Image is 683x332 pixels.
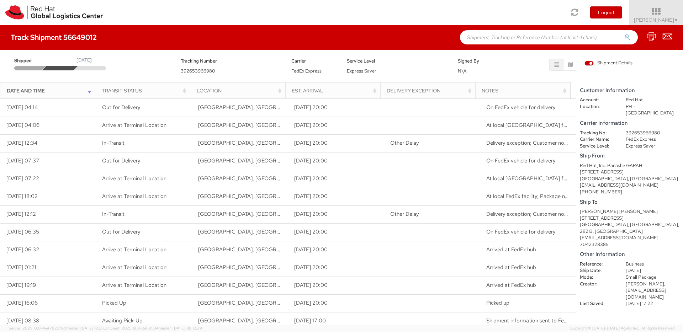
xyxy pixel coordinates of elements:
div: Est. Arrival [292,87,378,94]
div: [STREET_ADDRESS] [580,169,679,176]
div: Transit Status [102,87,188,94]
span: Arrive at Terminal Location [102,193,166,200]
span: Arrive at Terminal Location [102,246,166,253]
span: Arrived at FedEx hub [486,264,536,271]
dt: Mode: [575,274,620,281]
span: master, [DATE] 10:23:21 [67,326,108,331]
span: Arrive at Terminal Location [102,175,166,182]
span: RALEIGH, NC, US [198,299,367,306]
span: On FedEx vehicle for delivery [486,228,555,235]
td: [DATE] 20:00 [288,294,384,312]
span: [PERSON_NAME] [634,17,678,23]
dt: Reference: [575,261,620,268]
span: CONCORD, NC, US [198,122,367,129]
span: Delivery exception; Customer not available or business closed [486,210,634,218]
span: Arrive at Terminal Location [102,122,166,129]
span: Shipment information sent to FedEx [486,317,573,324]
dt: Service Level: [575,143,620,150]
span: At local FedEx facility [486,122,577,129]
span: Client: 2025.18.0-0e69584 [110,326,202,331]
td: [DATE] 20:00 [288,188,384,205]
span: CONCORD, NC, US [198,157,367,164]
td: [DATE] 20:00 [288,277,384,294]
span: Arrived at FedEx hub [486,282,536,289]
span: On FedEx vehicle for delivery [486,157,555,164]
span: Express Saver [347,68,376,74]
span: Arrive at Terminal Location [102,282,166,289]
h5: Signed By [458,59,503,64]
div: [PERSON_NAME] [PERSON_NAME] [580,208,679,215]
span: CONCORD, NC, US [198,210,367,218]
input: Shipment, Tracking or Reference Number (at least 4 chars) [460,30,638,44]
td: [DATE] 20:00 [288,152,384,170]
h5: Carrier Information [580,120,679,126]
span: Other Delay [390,139,419,146]
span: Picked Up [102,299,126,306]
div: [DATE] [76,57,92,64]
span: Other Delay [390,210,419,218]
span: RALEIGH, NC, US [198,282,367,289]
span: N\A [458,68,467,74]
div: 7042328385 [580,241,679,248]
button: Logout [590,6,622,18]
label: Shipment Details [584,60,632,68]
span: Arrived at FedEx hub [486,246,536,253]
span: CONCORD, NC, US [198,228,367,235]
span: Awaiting Pick-Up [102,317,143,324]
div: [STREET_ADDRESS] [580,215,679,222]
dt: Last Saved: [575,300,620,307]
td: [DATE] 20:00 [288,170,384,188]
td: [DATE] 20:00 [288,241,384,259]
span: Out for Delivery [102,228,140,235]
span: [PERSON_NAME], [626,281,665,287]
div: [EMAIL_ADDRESS][DOMAIN_NAME] [580,182,679,189]
dt: Ship Date: [575,267,620,274]
img: rh-logistics-00dfa346123c4ec078e1.svg [5,5,103,20]
span: Arrive at Terminal Location [102,264,166,271]
div: Red Hat, Inc. Panashe GARAH [580,162,679,169]
td: [DATE] 20:00 [288,99,384,117]
span: Copyright © [DATE]-[DATE] Agistix Inc., All Rights Reserved [570,326,674,331]
td: [DATE] 20:00 [288,134,384,152]
h5: Tracking Number [181,59,281,64]
span: CONCORD, NC, US [198,246,367,253]
td: [DATE] 20:00 [288,205,384,223]
h5: Customer Information [580,87,679,93]
span: Delivery exception; Customer not available or business closed [486,139,634,146]
td: [DATE] 20:00 [288,117,384,134]
span: Shipped [14,58,45,64]
span: In-Transit [102,139,125,146]
dt: Carrier Name: [575,136,620,143]
h5: Ship To [580,199,679,205]
span: Out for Delivery [102,157,140,164]
dt: Account: [575,97,620,103]
h5: Ship From [580,153,679,159]
div: Location [197,87,283,94]
td: [DATE] 17:00 [288,312,384,330]
span: KERNERSVILLE, NC, US [198,264,367,271]
span: master, [DATE] 08:10:29 [159,326,202,331]
span: CONCORD, NC, US [198,139,367,146]
span: Out for Delivery [102,104,140,111]
span: 392653966980 [181,68,215,74]
h5: Carrier [291,59,336,64]
span: On FedEx vehicle for delivery [486,104,555,111]
span: In-Transit [102,210,125,218]
h5: Other Information [580,251,679,257]
div: [GEOGRAPHIC_DATA], [GEOGRAPHIC_DATA], 28213, [GEOGRAPHIC_DATA] [580,221,679,235]
span: Shipment Details [584,60,632,66]
div: [EMAIL_ADDRESS][DOMAIN_NAME] [580,235,679,241]
td: [DATE] 20:00 [288,259,384,277]
span: CONCORD, NC, US [198,193,367,200]
dt: Tracking No: [575,130,620,136]
span: ▼ [674,17,678,23]
div: [GEOGRAPHIC_DATA], [GEOGRAPHIC_DATA] [580,176,679,182]
dt: Creator: [575,281,620,288]
td: [DATE] 20:00 [288,223,384,241]
div: Notes [482,87,568,94]
div: Delivery Exception [387,87,473,94]
span: Picked up [486,299,509,306]
span: At local FedEx facility; Package not delivered/not attempted [486,193,631,200]
span: Server: 2025.18.0-4e47823f9d1 [9,326,108,331]
div: Date and Time [7,87,93,94]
